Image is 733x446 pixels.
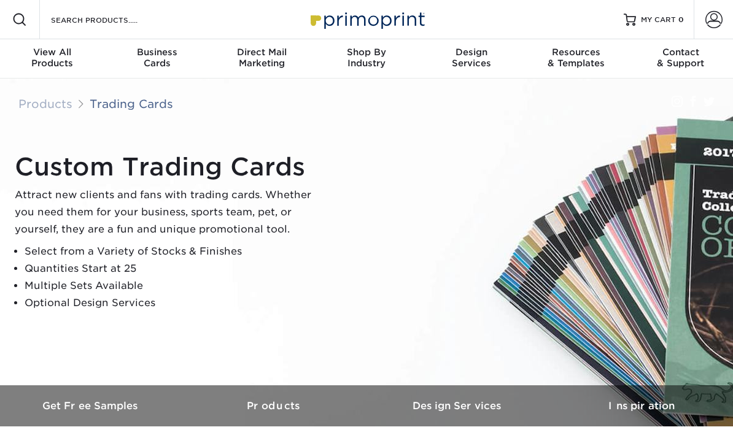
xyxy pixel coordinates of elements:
[524,47,629,58] span: Resources
[628,39,733,79] a: Contact& Support
[628,47,733,69] div: & Support
[209,39,314,79] a: Direct MailMarketing
[15,186,322,238] p: Attract new clients and fans with trading cards. Whether you need them for your business, sports ...
[50,12,169,27] input: SEARCH PRODUCTS.....
[314,47,419,58] span: Shop By
[105,47,210,58] span: Business
[15,152,322,182] h1: Custom Trading Cards
[25,294,322,312] li: Optional Design Services
[209,47,314,69] div: Marketing
[524,39,629,79] a: Resources& Templates
[25,277,322,294] li: Multiple Sets Available
[105,47,210,69] div: Cards
[184,385,367,426] a: Products
[90,97,173,110] a: Trading Cards
[314,47,419,69] div: Industry
[105,39,210,79] a: BusinessCards
[25,243,322,260] li: Select from a Variety of Stocks & Finishes
[184,400,367,412] h3: Products
[419,47,524,58] span: Design
[366,385,550,426] a: Design Services
[314,39,419,79] a: Shop ByIndustry
[25,260,322,277] li: Quantities Start at 25
[419,47,524,69] div: Services
[18,97,72,110] a: Products
[305,6,428,33] img: Primoprint
[366,400,550,412] h3: Design Services
[209,47,314,58] span: Direct Mail
[641,15,676,25] span: MY CART
[419,39,524,79] a: DesignServices
[628,47,733,58] span: Contact
[678,15,684,24] span: 0
[524,47,629,69] div: & Templates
